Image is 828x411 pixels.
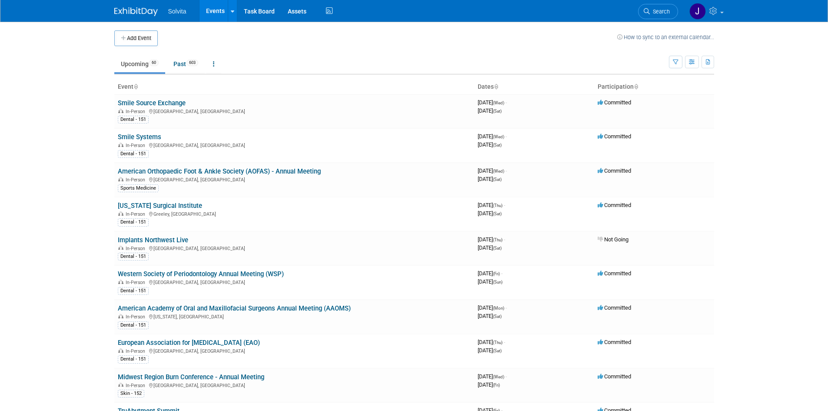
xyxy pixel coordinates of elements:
span: [DATE] [478,176,502,182]
span: (Wed) [493,134,504,139]
span: (Mon) [493,306,504,311]
span: 603 [186,60,198,66]
div: Dental - 151 [118,355,149,363]
span: (Wed) [493,169,504,174]
span: In-Person [126,280,148,285]
button: Add Event [114,30,158,46]
span: (Thu) [493,340,502,345]
a: Search [638,4,678,19]
span: [DATE] [478,278,502,285]
span: [DATE] [478,236,505,243]
span: [DATE] [478,373,507,380]
span: (Thu) [493,203,502,208]
span: Committed [598,373,631,380]
span: (Sat) [493,314,502,319]
span: In-Person [126,314,148,320]
span: (Sat) [493,246,502,251]
span: [DATE] [478,270,502,277]
div: Dental - 151 [118,287,149,295]
span: (Fri) [493,271,500,276]
a: Smile Source Exchange [118,99,186,107]
a: Western Society of Periodontology Annual Meeting (WSP) [118,270,284,278]
span: [DATE] [478,107,502,114]
span: [DATE] [478,133,507,140]
div: [GEOGRAPHIC_DATA], [GEOGRAPHIC_DATA] [118,381,471,388]
span: - [505,304,507,311]
span: In-Person [126,211,148,217]
span: Committed [598,202,631,208]
div: Dental - 151 [118,116,149,124]
span: (Thu) [493,237,502,242]
a: Past603 [167,56,205,72]
span: [DATE] [478,99,507,106]
div: [GEOGRAPHIC_DATA], [GEOGRAPHIC_DATA] [118,107,471,114]
span: [DATE] [478,202,505,208]
div: Dental - 151 [118,253,149,261]
span: - [505,133,507,140]
th: Event [114,80,474,94]
span: Committed [598,99,631,106]
span: Committed [598,304,631,311]
img: In-Person Event [118,383,123,387]
a: Sort by Start Date [494,83,498,90]
th: Participation [594,80,714,94]
div: Dental - 151 [118,218,149,226]
span: [DATE] [478,347,502,354]
span: - [504,339,505,345]
div: [GEOGRAPHIC_DATA], [GEOGRAPHIC_DATA] [118,347,471,354]
span: Not Going [598,236,628,243]
span: Committed [598,133,631,140]
span: (Sat) [493,143,502,147]
img: Josh Richardson [689,3,706,20]
div: [GEOGRAPHIC_DATA], [GEOGRAPHIC_DATA] [118,244,471,251]
div: [GEOGRAPHIC_DATA], [GEOGRAPHIC_DATA] [118,176,471,183]
span: (Sat) [493,211,502,216]
img: In-Person Event [118,143,123,147]
a: Upcoming60 [114,56,165,72]
a: Midwest Region Burn Conference - Annual Meeting [118,373,264,381]
span: Committed [598,270,631,277]
img: In-Person Event [118,109,123,113]
img: In-Person Event [118,314,123,318]
span: [DATE] [478,304,507,311]
span: [DATE] [478,381,500,388]
a: Smile Systems [118,133,161,141]
span: In-Person [126,109,148,114]
span: - [504,202,505,208]
span: In-Person [126,383,148,388]
span: In-Person [126,177,148,183]
a: Sort by Participation Type [634,83,638,90]
div: [US_STATE], [GEOGRAPHIC_DATA] [118,313,471,320]
span: In-Person [126,143,148,148]
span: (Wed) [493,100,504,105]
span: - [505,167,507,174]
a: [US_STATE] Surgical Institute [118,202,202,210]
span: Committed [598,167,631,174]
div: Skin - 152 [118,390,144,398]
img: In-Person Event [118,211,123,216]
a: Implants Northwest Live [118,236,188,244]
span: (Sat) [493,177,502,182]
span: Search [650,8,670,15]
div: [GEOGRAPHIC_DATA], [GEOGRAPHIC_DATA] [118,278,471,285]
div: Dental - 151 [118,150,149,158]
span: [DATE] [478,141,502,148]
span: (Sat) [493,348,502,353]
img: In-Person Event [118,177,123,181]
div: Dental - 151 [118,321,149,329]
span: - [504,236,505,243]
span: 60 [149,60,159,66]
span: - [501,270,502,277]
span: [DATE] [478,210,502,217]
span: (Wed) [493,374,504,379]
span: (Sun) [493,280,502,284]
span: Committed [598,339,631,345]
th: Dates [474,80,594,94]
div: Greeley, [GEOGRAPHIC_DATA] [118,210,471,217]
span: (Fri) [493,383,500,388]
span: (Sat) [493,109,502,114]
div: Sports Medicine [118,184,159,192]
div: [GEOGRAPHIC_DATA], [GEOGRAPHIC_DATA] [118,141,471,148]
a: American Orthopaedic Foot & Ankle Society (AOFAS) - Annual Meeting [118,167,321,175]
span: In-Person [126,348,148,354]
